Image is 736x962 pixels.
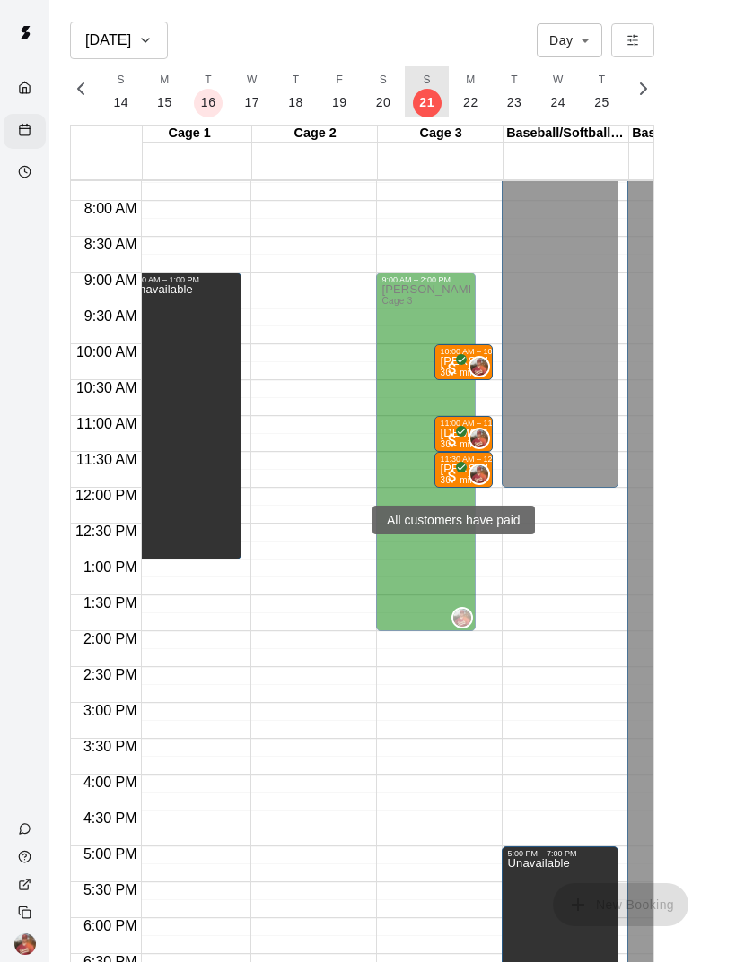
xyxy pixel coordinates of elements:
[376,93,391,112] p: 20
[362,66,406,117] button: S20
[504,126,629,143] div: Baseball/Softball [DATE] Hours
[125,273,241,559] div: 9:00 AM – 1:00 PM: Unavailable
[79,882,142,897] span: 5:30 PM
[231,66,275,117] button: W17
[440,347,521,356] div: 10:00 AM – 10:30 AM
[160,72,169,90] span: M
[14,933,36,955] img: Rick White
[4,815,49,843] a: Contact Us
[79,846,142,862] span: 5:00 PM
[79,667,142,682] span: 2:30 PM
[157,93,172,112] p: 15
[470,465,488,483] img: Rick White
[4,871,49,898] a: View public page
[72,416,142,431] span: 11:00 AM
[127,126,252,143] div: Cage 1
[79,918,142,933] span: 6:00 PM
[80,273,142,288] span: 9:00 AM
[378,126,504,143] div: Cage 3
[453,609,471,627] img: Rick White
[318,66,362,117] button: F19
[599,72,606,90] span: T
[79,595,142,611] span: 1:30 PM
[381,296,412,306] span: Cage 3
[247,72,258,90] span: W
[476,464,490,485] span: Rick White
[71,524,141,539] span: 12:30 PM
[80,308,142,324] span: 9:30 AM
[419,93,434,112] p: 21
[113,93,128,112] p: 14
[434,344,493,380] div: 10:00 AM – 10:30 AM: Aaron Santiago
[507,849,581,858] div: 5:00 PM – 7:00 PM
[70,22,168,59] button: [DATE]
[293,72,300,90] span: T
[440,368,541,377] span: 30 - min Private Lesson
[79,703,142,718] span: 3:00 PM
[550,93,565,112] p: 24
[380,72,387,90] span: S
[493,66,537,117] button: T23
[511,72,518,90] span: T
[336,72,343,90] span: F
[85,28,131,53] h6: [DATE]
[443,431,461,449] span: All customers have paid
[470,358,488,376] img: Rick White
[72,380,142,395] span: 10:30 AM
[381,275,455,284] div: 9:00 AM – 2:00 PM
[580,66,624,117] button: T25
[7,14,43,50] img: Swift logo
[476,428,490,449] span: Rick White
[79,739,142,754] span: 3:30 PM
[440,455,522,464] div: 11:30 AM – 12:00 PM
[470,429,488,447] img: Rick White
[71,488,141,503] span: 12:00 PM
[187,66,231,117] button: T16
[466,72,475,90] span: M
[143,66,187,117] button: M15
[423,72,430,90] span: S
[476,356,490,377] span: Rick White
[79,810,142,826] span: 4:30 PM
[118,72,125,90] span: S
[449,66,493,117] button: M22
[130,275,204,284] div: 9:00 AM – 1:00 PM
[4,898,49,926] div: Copy public page link
[4,843,49,871] a: Visit help center
[507,93,522,112] p: 23
[332,93,347,112] p: 19
[79,631,142,646] span: 2:00 PM
[376,273,476,631] div: 9:00 AM – 2:00 PM: Available
[440,419,521,428] div: 11:00 AM – 11:30 AM
[451,607,473,628] div: Rick White
[440,439,541,449] span: 30 - min Private Lesson
[288,93,303,112] p: 18
[553,72,564,90] span: W
[594,93,609,112] p: 25
[434,416,493,452] div: 11:00 AM – 11:30 AM: Krishna (Kris) Owens
[469,356,490,377] div: Rick White
[463,93,478,112] p: 22
[205,72,212,90] span: T
[443,360,461,377] span: All customers have paid
[440,475,541,485] span: 30 - min Private Lesson
[72,452,142,467] span: 11:30 AM
[274,66,318,117] button: T18
[80,201,142,216] span: 8:00 AM
[72,344,142,360] span: 10:00 AM
[79,775,142,790] span: 4:00 PM
[372,506,535,534] div: All customers have paid
[434,452,493,488] div: 11:30 AM – 12:00 PM: Jameson Koller
[201,93,216,112] p: 16
[443,467,461,485] span: All customers have paid
[80,237,142,252] span: 8:30 AM
[553,896,688,911] span: You don't have the permission to add bookings
[245,93,260,112] p: 17
[405,66,449,117] button: S21
[469,464,490,485] div: Rick White
[252,126,378,143] div: Cage 2
[537,23,602,56] div: Day
[536,66,580,117] button: W24
[469,428,490,449] div: Rick White
[79,559,142,575] span: 1:00 PM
